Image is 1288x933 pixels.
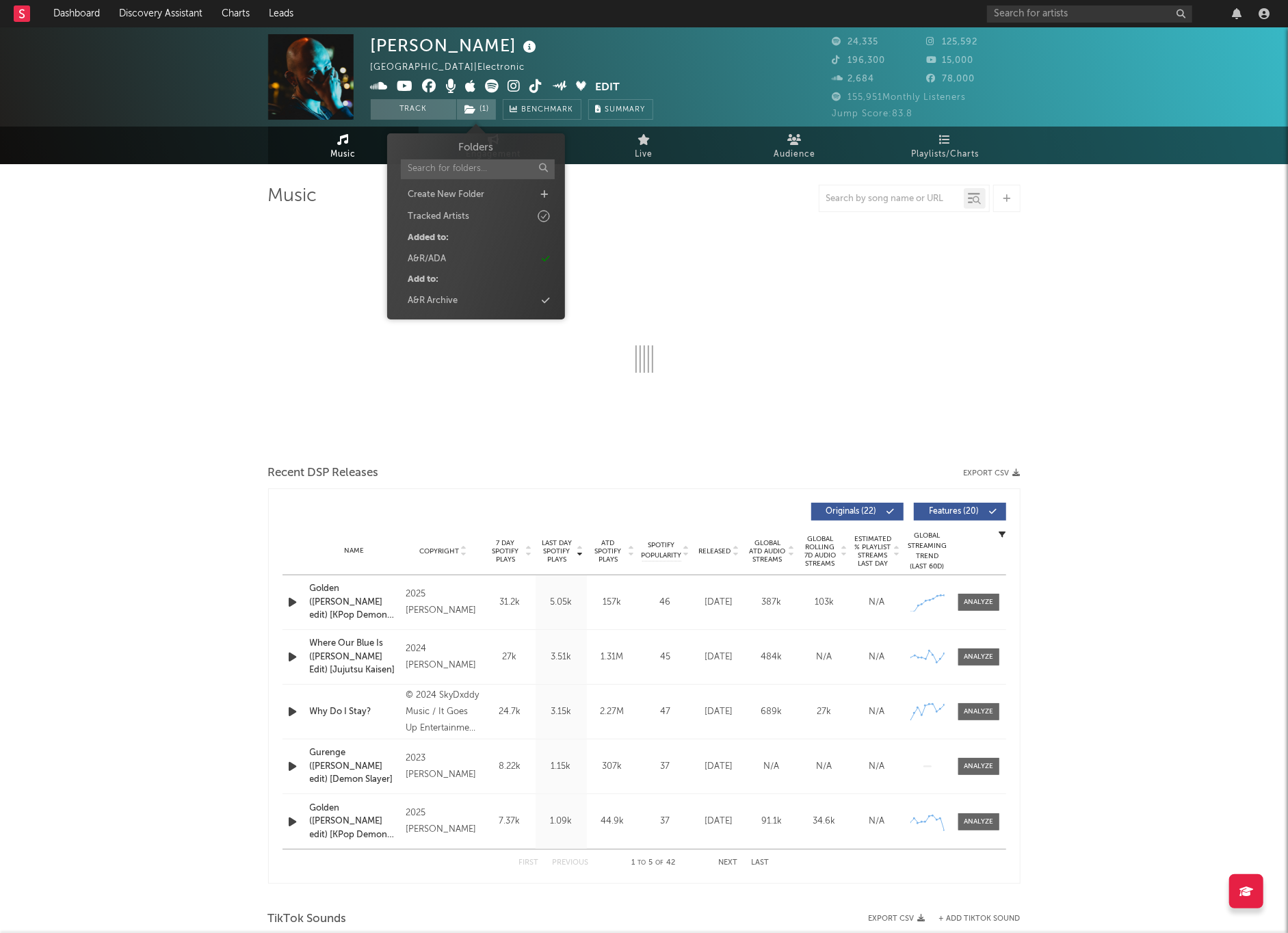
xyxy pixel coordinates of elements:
[832,109,913,118] span: Jump Score: 83.8
[401,159,555,179] input: Search for folders...
[310,546,399,556] div: Name
[419,127,569,164] a: Engagement
[926,38,977,47] span: 125,592
[696,705,742,719] div: [DATE]
[588,99,653,120] button: Summary
[310,705,399,719] a: Why Do I Stay?
[268,465,379,482] span: Recent DSP Releases
[642,596,689,609] div: 46
[539,539,575,564] span: Last Day Spotify Plays
[854,596,900,609] div: N/A
[696,651,742,664] div: [DATE]
[590,539,627,564] span: ATD Spotify Plays
[408,188,484,202] div: Create New Folder
[406,805,480,838] div: 2025 [PERSON_NAME]
[503,99,581,120] a: Benchmark
[749,815,795,828] div: 91.1k
[926,56,973,65] span: 15,000
[832,56,886,65] span: 196,300
[635,146,653,163] span: Live
[590,651,635,664] div: 1.31M
[854,705,900,719] div: N/A
[457,99,496,120] button: (1)
[749,705,795,719] div: 689k
[488,815,532,828] div: 7.37k
[870,127,1021,164] a: Playlists/Charts
[802,815,847,828] div: 34.6k
[371,99,456,120] button: Track
[854,760,900,774] div: N/A
[752,859,770,867] button: Last
[539,651,583,664] div: 3.51k
[802,596,847,609] div: 103k
[330,146,356,163] span: Music
[488,539,524,564] span: 7 Day Spotify Plays
[310,582,399,622] a: Golden ([PERSON_NAME] edit) [KPop Demon Hunters]
[869,915,925,923] button: Export CSV
[539,596,583,609] div: 5.05k
[854,535,892,568] span: Estimated % Playlist Streams Last Day
[720,127,870,164] a: Audience
[590,705,635,719] div: 2.27M
[638,860,646,866] span: to
[964,469,1021,477] button: Export CSV
[406,750,480,783] div: 2023 [PERSON_NAME]
[456,99,497,120] span: ( 1 )
[699,547,731,555] span: Released
[923,508,986,516] span: Features ( 20 )
[539,760,583,774] div: 1.15k
[696,596,742,609] div: [DATE]
[406,687,480,737] div: © 2024 SkyDxddy Music / It Goes Up Entertainment / Compound Interest
[802,535,839,568] span: Global Rolling 7D Audio Streams
[749,651,795,664] div: 484k
[310,802,399,842] a: Golden ([PERSON_NAME] edit) [KPop Demon Hunters] -TV size-
[590,596,635,609] div: 157k
[590,760,635,774] div: 307k
[488,651,532,664] div: 27k
[656,860,664,866] span: of
[774,146,815,163] span: Audience
[749,760,795,774] div: N/A
[925,915,1021,923] button: + Add TikTok Sound
[595,79,620,96] button: Edit
[749,539,787,564] span: Global ATD Audio Streams
[539,705,583,719] div: 3.15k
[832,75,875,83] span: 2,684
[819,194,964,205] input: Search by song name or URL
[488,760,532,774] div: 8.22k
[408,273,438,287] div: Add to:
[310,746,399,787] a: Gurenge ([PERSON_NAME] edit) [Demon Slayer]
[408,294,458,308] div: A&R Archive
[590,815,635,828] div: 44.9k
[939,915,1021,923] button: + Add TikTok Sound
[926,75,975,83] span: 78,000
[408,252,446,266] div: A&R/ADA
[459,140,494,156] h3: Folders
[802,760,847,774] div: N/A
[419,547,459,555] span: Copyright
[832,93,967,102] span: 155,951 Monthly Listeners
[641,540,681,561] span: Spotify Popularity
[569,127,720,164] a: Live
[907,531,948,572] div: Global Streaming Trend (Last 60D)
[408,231,449,245] div: Added to:
[914,503,1006,521] button: Features(20)
[553,859,589,867] button: Previous
[406,586,480,619] div: 2025 [PERSON_NAME]
[854,815,900,828] div: N/A
[642,760,689,774] div: 37
[519,859,539,867] button: First
[802,651,847,664] div: N/A
[371,34,540,57] div: [PERSON_NAME]
[310,637,399,677] a: Where Our Blue Is ([PERSON_NAME] Edit) [Jujutsu Kaisen]
[832,38,879,47] span: 24,335
[488,596,532,609] div: 31.2k
[642,815,689,828] div: 37
[802,705,847,719] div: 27k
[696,760,742,774] div: [DATE]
